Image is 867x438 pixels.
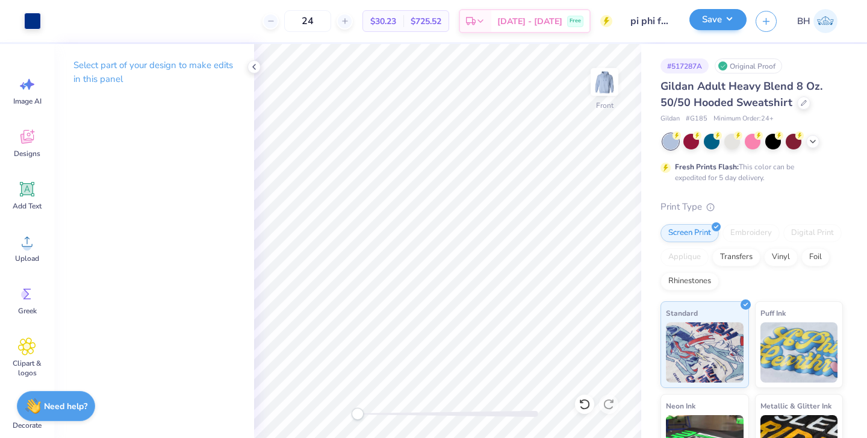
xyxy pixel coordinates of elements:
[660,114,680,124] span: Gildan
[13,421,42,430] span: Decorate
[722,224,780,242] div: Embroidery
[792,9,843,33] a: BH
[675,161,823,183] div: This color can be expedited for 5 day delivery.
[666,399,695,412] span: Neon Ink
[370,15,396,28] span: $30.23
[660,272,719,290] div: Rhinestones
[15,254,39,263] span: Upload
[13,96,42,106] span: Image AI
[621,9,680,33] input: Untitled Design
[352,408,364,420] div: Accessibility label
[797,14,810,28] span: BH
[660,79,822,110] span: Gildan Adult Heavy Blend 8 Oz. 50/50 Hooded Sweatshirt
[14,149,40,158] span: Designs
[497,15,562,28] span: [DATE] - [DATE]
[760,322,838,383] img: Puff Ink
[13,201,42,211] span: Add Text
[783,224,842,242] div: Digital Print
[592,70,617,94] img: Front
[801,248,830,266] div: Foil
[764,248,798,266] div: Vinyl
[712,248,760,266] div: Transfers
[715,58,782,74] div: Original Proof
[411,15,441,28] span: $725.52
[660,58,709,74] div: # 517287A
[760,399,831,412] span: Metallic & Glitter Ink
[660,248,709,266] div: Applique
[660,200,843,214] div: Print Type
[666,307,698,319] span: Standard
[686,114,707,124] span: # G185
[813,9,837,33] img: Bella Hammerle
[689,9,747,30] button: Save
[18,306,37,316] span: Greek
[284,10,331,32] input: – –
[596,100,614,111] div: Front
[44,401,87,412] strong: Need help?
[7,358,47,378] span: Clipart & logos
[660,224,719,242] div: Screen Print
[73,58,235,86] p: Select part of your design to make edits in this panel
[570,17,581,25] span: Free
[760,307,786,319] span: Puff Ink
[713,114,774,124] span: Minimum Order: 24 +
[675,162,739,172] strong: Fresh Prints Flash:
[666,322,744,383] img: Standard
